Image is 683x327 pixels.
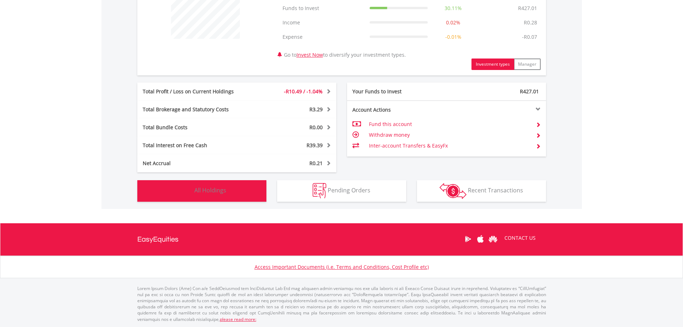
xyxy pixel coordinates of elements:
[20,11,35,17] div: v 4.0.25
[440,183,466,199] img: transactions-zar-wht.png
[137,106,253,113] div: Total Brokerage and Statutory Costs
[11,19,17,24] img: website_grey.svg
[520,15,541,30] td: R0.28
[11,11,17,17] img: logo_orange.svg
[431,15,475,30] td: 0.02%
[21,42,27,47] img: tab_domain_overview_orange.svg
[297,51,323,58] a: Invest Now
[369,140,530,151] td: Inter-account Transfers & EasyFx
[137,285,546,322] p: Lorem Ipsum Dolors (Ame) Con a/e SeddOeiusmod tem InciDiduntut Lab Etd mag aliquaen admin veniamq...
[137,88,253,95] div: Total Profit / Loss on Current Holdings
[487,228,499,250] a: Huawei
[137,223,179,256] a: EasyEquities
[309,106,323,113] span: R3.29
[80,42,118,47] div: Keywords by Traffic
[369,130,530,140] td: Withdraw money
[255,263,429,270] a: Access Important Documents (i.e. Terms and Conditions, Cost Profile etc)
[137,124,253,131] div: Total Bundle Costs
[417,180,546,202] button: Recent Transactions
[514,59,541,70] button: Manager
[431,30,475,44] td: -0.01%
[313,183,326,198] img: pending_instructions-wht.png
[474,228,487,250] a: Apple
[277,180,406,202] button: Pending Orders
[369,119,530,130] td: Fund this account
[514,1,541,15] td: R427.01
[194,186,226,194] span: All Holdings
[307,142,323,149] span: R39.39
[520,88,539,95] span: R427.01
[309,160,323,167] span: R0.21
[471,59,514,70] button: Investment types
[29,42,64,47] div: Domain Overview
[279,15,366,30] td: Income
[284,88,323,95] span: -R10.49 / -1.04%
[137,160,253,167] div: Net Accrual
[462,228,474,250] a: Google Play
[499,228,541,248] a: CONTACT US
[347,88,447,95] div: Your Funds to Invest
[72,42,78,47] img: tab_keywords_by_traffic_grey.svg
[279,1,366,15] td: Funds to Invest
[518,30,541,44] td: -R0.07
[137,180,266,202] button: All Holdings
[220,316,256,322] a: please read more:
[279,30,366,44] td: Expense
[328,186,370,194] span: Pending Orders
[468,186,523,194] span: Recent Transactions
[347,106,447,113] div: Account Actions
[137,142,253,149] div: Total Interest on Free Cash
[19,19,79,24] div: Domain: [DOMAIN_NAME]
[177,183,193,198] img: holdings-wht.png
[309,124,323,131] span: R0.00
[431,1,475,15] td: 30.11%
